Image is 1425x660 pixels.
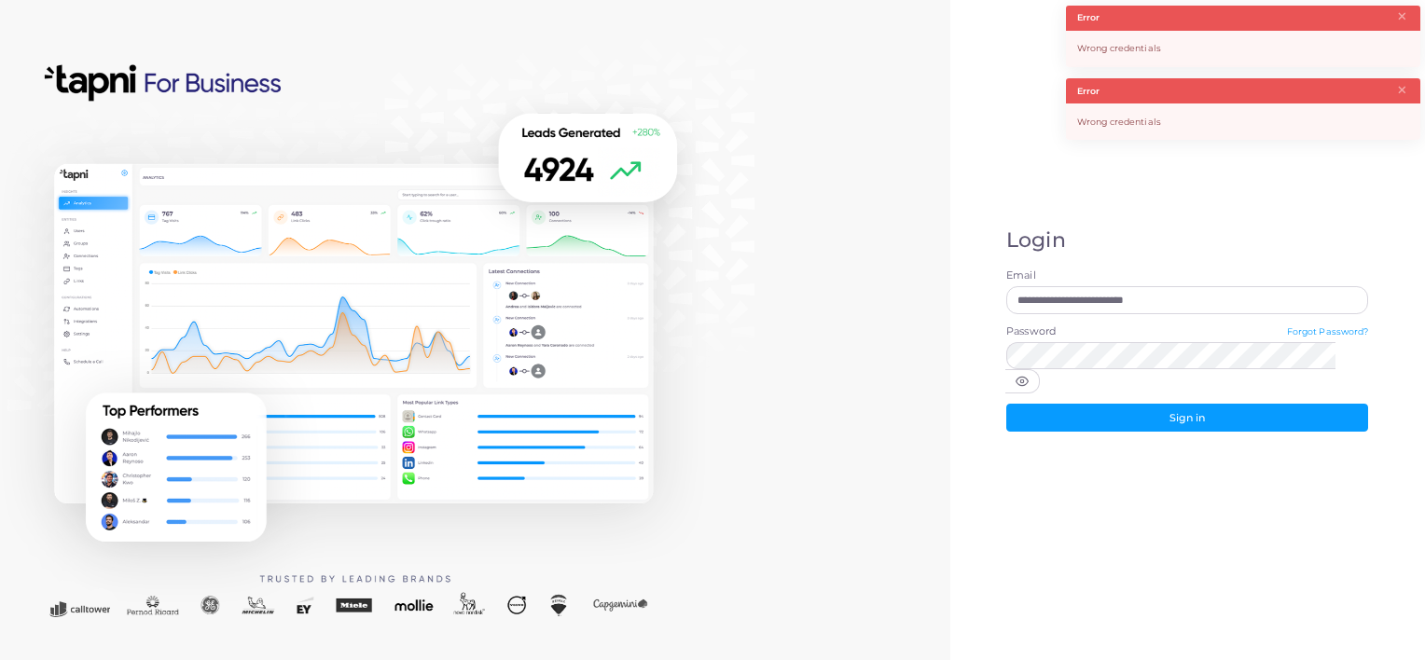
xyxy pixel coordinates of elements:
label: Password [1006,324,1056,339]
strong: Error [1077,11,1100,24]
div: Wrong credentials [1066,31,1420,67]
button: Sign in [1006,404,1368,432]
small: Forgot Password? [1287,326,1369,337]
h1: Login [1006,228,1368,253]
strong: Error [1077,85,1100,98]
label: Email [1006,268,1368,283]
a: Forgot Password? [1287,324,1369,342]
button: Close [1396,80,1408,101]
button: Close [1396,7,1408,27]
div: Wrong credentials [1066,103,1420,140]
